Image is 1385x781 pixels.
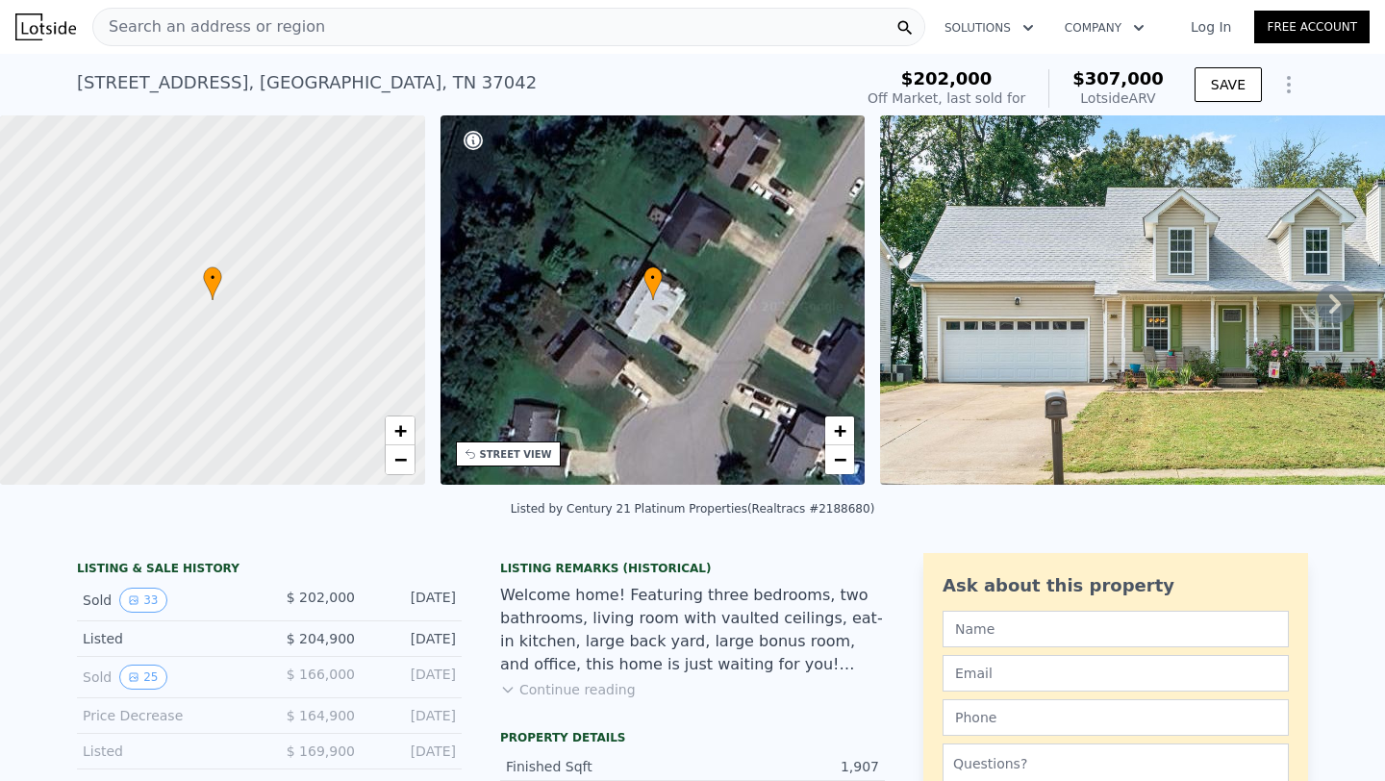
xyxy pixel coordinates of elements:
button: Continue reading [500,680,636,699]
div: Price Decrease [83,706,254,725]
div: [DATE] [370,629,456,648]
div: STREET VIEW [480,447,552,462]
div: 1,907 [692,757,879,776]
div: [DATE] [370,742,456,761]
button: View historical data [119,588,166,613]
div: Ask about this property [943,572,1289,599]
div: Property details [500,730,885,745]
span: $202,000 [901,68,993,88]
span: − [834,447,846,471]
button: SAVE [1195,67,1262,102]
div: Listing Remarks (Historical) [500,561,885,576]
div: Welcome home! Featuring three bedrooms, two bathrooms, living room with vaulted ceilings, eat-in ... [500,584,885,676]
span: $ 164,900 [287,708,355,723]
div: Finished Sqft [506,757,692,776]
span: $ 204,900 [287,631,355,646]
button: Company [1049,11,1160,45]
span: $ 169,900 [287,743,355,759]
div: Sold [83,588,254,613]
a: Zoom in [825,416,854,445]
a: Free Account [1254,11,1370,43]
div: LISTING & SALE HISTORY [77,561,462,580]
span: $ 202,000 [287,590,355,605]
div: [DATE] [370,588,456,613]
button: Show Options [1270,65,1308,104]
div: Listed [83,742,254,761]
span: + [834,418,846,442]
div: Listed by Century 21 Platinum Properties (Realtracs #2188680) [511,502,875,516]
input: Phone [943,699,1289,736]
span: • [203,269,222,287]
button: Solutions [929,11,1049,45]
span: • [643,269,663,287]
span: $ 166,000 [287,667,355,682]
span: + [393,418,406,442]
a: Zoom out [386,445,415,474]
button: View historical data [119,665,166,690]
a: Zoom out [825,445,854,474]
div: • [643,266,663,300]
input: Email [943,655,1289,692]
div: Sold [83,665,254,690]
div: [DATE] [370,706,456,725]
span: Search an address or region [93,15,325,38]
div: • [203,266,222,300]
a: Zoom in [386,416,415,445]
div: Listed [83,629,254,648]
div: [DATE] [370,665,456,690]
span: $307,000 [1072,68,1164,88]
span: − [393,447,406,471]
a: Log In [1168,17,1254,37]
div: [STREET_ADDRESS] , [GEOGRAPHIC_DATA] , TN 37042 [77,69,537,96]
img: Lotside [15,13,76,40]
div: Off Market, last sold for [868,88,1025,108]
input: Name [943,611,1289,647]
div: Lotside ARV [1072,88,1164,108]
